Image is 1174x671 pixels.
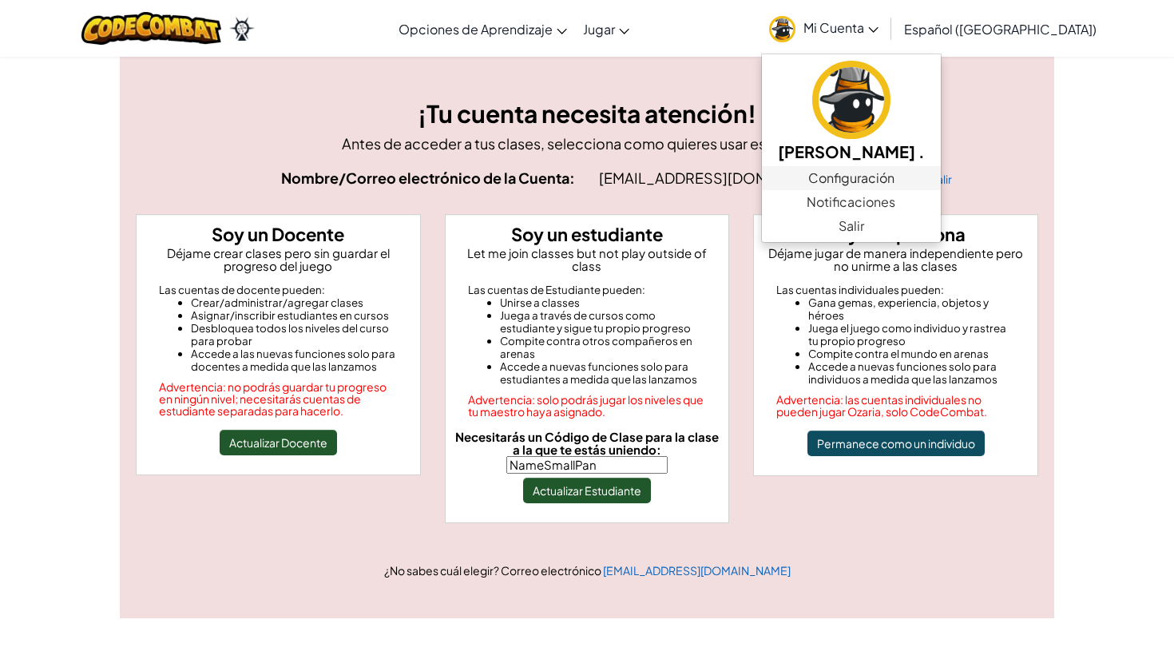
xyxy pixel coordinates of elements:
li: Accede a las nuevas funciones solo para docentes a medida que las lanzamos [191,347,398,373]
strong: Nombre/Correo electrónico de la Cuenta: [281,169,575,187]
li: Accede a nuevas funciones solo para individuos a medida que las lanzamos [808,360,1015,386]
a: [PERSON_NAME] . [762,58,941,166]
div: Advertencia: las cuentas individuales no pueden jugar Ozaria, solo CodeCombat. [776,394,1015,418]
strong: Soy un estudiante [511,223,663,245]
span: Opciones de Aprendizaje [399,21,553,38]
span: Jugar [583,21,615,38]
a: Español ([GEOGRAPHIC_DATA]) [896,7,1105,50]
div: Advertencia: no podrás guardar tu progreso en ningún nivel; necesitarás cuentas de estudiante sep... [159,381,398,417]
div: Las cuentas individuales pueden: [776,284,1015,296]
button: Permanece como un individuo [807,431,985,456]
li: Desbloquea todos los niveles del curso para probar [191,322,398,347]
li: Juega a través de cursos como estudiante y sigue tu propio progreso [500,309,707,335]
li: Juega el juego como individuo y rastrea tu propio progreso [808,322,1015,347]
span: Español ([GEOGRAPHIC_DATA]) [904,21,1097,38]
li: Asignar/inscribir estudiantes en cursos [191,309,398,322]
strong: Soy un Docente [212,223,344,245]
button: Actualizar Estudiante [523,478,651,503]
div: Las cuentas de Estudiante pueden: [468,284,707,296]
li: Gana gemas, experiencia, objetos y héroes [808,296,1015,322]
div: Advertencia: solo podrás jugar los niveles que tu maestro haya asignado. [468,394,707,418]
img: avatar [812,61,890,139]
a: [EMAIL_ADDRESS][DOMAIN_NAME] [603,563,791,578]
h3: ¡Tu cuenta necesita atención! [136,96,1038,132]
a: Mi Cuenta [761,3,886,54]
a: Opciones de Aprendizaje [391,7,575,50]
li: Compite contra otros compañeros en arenas [500,335,707,360]
p: Antes de acceder a tus clases, selecciona como quieres usar esta cuenta. [136,132,1038,155]
p: Déjame jugar de manera independiente pero no unirme a las clases [760,247,1031,272]
span: [EMAIL_ADDRESS][DOMAIN_NAME] [599,169,848,187]
span: Mi Cuenta [803,19,879,36]
p: Let me join classes but not play outside of class [452,247,723,272]
div: Las cuentas de docente pueden: [159,284,398,296]
img: CodeCombat logo [81,12,221,45]
input: Necesitarás un Código de Clase para la clase a la que te estás uniendo: [506,456,668,474]
p: Déjame crear clases pero sin guardar el progreso del juego [143,247,414,272]
li: Accede a nuevas funciones solo para estudiantes a medida que las lanzamos [500,360,707,386]
li: Crear/administrar/agregar clases [191,296,398,309]
span: Notificaciones [807,193,895,212]
a: Jugar [575,7,637,50]
img: avatar [769,16,795,42]
li: Unirse a classes [500,296,707,309]
a: Salir [762,214,941,238]
button: Actualizar Docente [220,430,337,455]
img: Ozaria [229,17,255,41]
a: Notificaciones [762,190,941,214]
li: Compite contra el mundo en arenas [808,347,1015,360]
span: ¿No sabes cuál elegir? Correo electrónico [384,563,603,578]
h5: [PERSON_NAME] . [778,139,925,164]
a: Configuración [762,166,941,190]
span: Necesitarás un Código de Clase para la clase a la que te estás uniendo: [455,429,719,457]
